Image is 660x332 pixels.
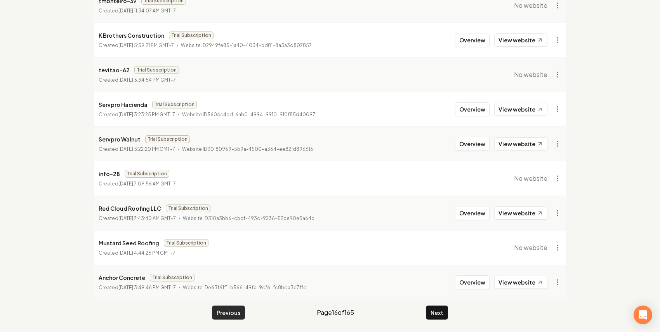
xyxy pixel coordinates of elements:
[99,169,120,178] p: info-28
[99,111,175,119] p: Created
[455,137,490,151] button: Overview
[99,65,130,75] p: tevitao-62
[181,42,312,49] p: Website ID 2949fe85-1a40-4034-bd81-8a3a3d807857
[164,239,208,247] span: Trial Subscription
[99,284,176,292] p: Created
[99,249,175,257] p: Created
[99,76,176,84] p: Created
[99,273,145,282] p: Anchor Concrete
[169,31,214,39] span: Trial Subscription
[494,206,547,220] a: View website
[182,145,313,153] p: Website ID 30180969-5b9a-4500-a364-ee821d896616
[426,306,448,320] button: Next
[118,181,176,187] time: [DATE] 7:09:56 AM GMT-7
[455,102,490,116] button: Overview
[118,77,176,83] time: [DATE] 3:34:54 PM GMT-7
[99,204,161,213] p: Red Cloud Roofing LLC
[494,137,547,150] a: View website
[182,111,315,119] p: Website ID 5604c4ed-6ab0-4994-9910-910f85d40097
[514,70,547,79] span: No website
[514,243,547,252] span: No website
[212,306,245,320] button: Previous
[118,250,175,256] time: [DATE] 4:44:26 PM GMT-7
[118,8,176,14] time: [DATE] 11:34:07 AM GMT-7
[99,215,176,222] p: Created
[455,206,490,220] button: Overview
[317,308,354,317] span: Page 16 of 165
[183,284,307,292] p: Website ID e63f61f1-b566-49fb-9cf6-fc8bda3c7ffd
[455,33,490,47] button: Overview
[634,306,652,324] div: Open Intercom Messenger
[118,215,176,221] time: [DATE] 7:43:40 AM GMT-7
[99,31,164,40] p: K Brothers Construction
[183,215,314,222] p: Website ID 310a3bb6-cbcf-493d-9236-52ce90e5a64c
[152,101,197,108] span: Trial Subscription
[514,174,547,183] span: No website
[99,135,141,144] p: Servpro Walnut
[494,33,547,47] a: View website
[150,274,195,281] span: Trial Subscription
[99,145,175,153] p: Created
[494,103,547,116] a: View website
[166,204,210,212] span: Trial Subscription
[99,238,159,248] p: Mustard Seed Roofing
[118,42,174,48] time: [DATE] 5:59:21 PM GMT-7
[145,135,190,143] span: Trial Subscription
[99,7,176,15] p: Created
[118,285,176,290] time: [DATE] 3:49:46 PM GMT-7
[99,42,174,49] p: Created
[118,112,175,117] time: [DATE] 3:23:25 PM GMT-7
[134,66,179,74] span: Trial Subscription
[99,100,148,109] p: Servpro Hacienda
[99,180,176,188] p: Created
[455,275,490,289] button: Overview
[494,276,547,289] a: View website
[118,146,175,152] time: [DATE] 3:22:20 PM GMT-7
[514,1,547,10] span: No website
[125,170,169,178] span: Trial Subscription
